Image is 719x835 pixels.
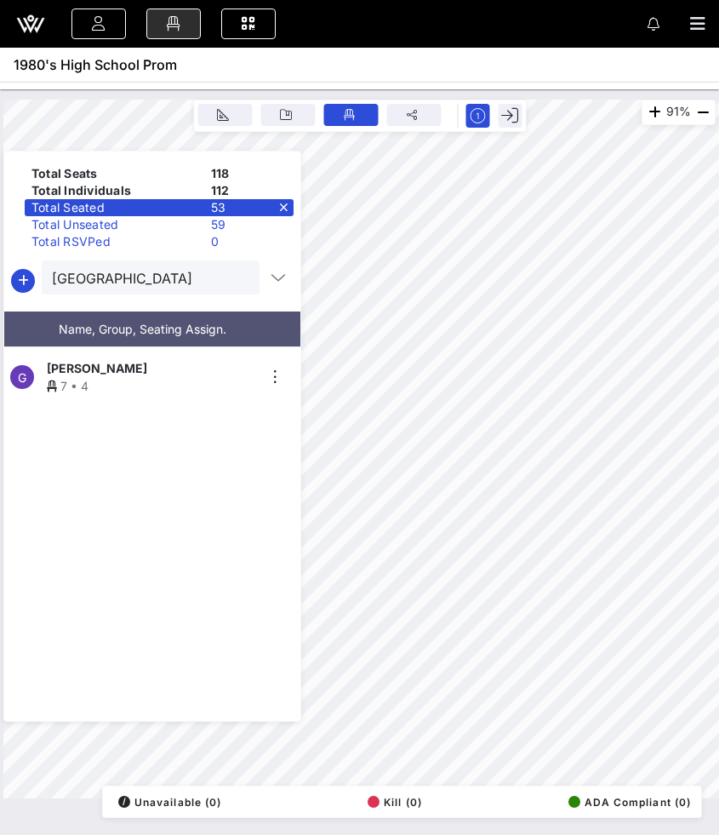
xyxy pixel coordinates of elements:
[204,233,294,250] div: 0
[362,790,422,814] button: Kill (0)
[25,216,204,233] div: Total Unseated
[25,165,204,182] div: Total Seats
[204,165,294,182] div: 118
[118,796,130,808] div: /
[14,54,177,75] span: 1980's High School Prom
[25,233,204,250] div: Total RSVPed
[204,199,294,216] div: 53
[368,796,422,809] span: Kill (0)
[642,100,716,125] div: 91%
[59,322,226,336] span: Name, Group, Seating Assign.
[204,182,294,199] div: 112
[47,359,147,377] span: [PERSON_NAME]
[25,182,204,199] div: Total Individuals
[563,790,691,814] button: ADA Compliant (0)
[25,199,204,216] div: Total Seated
[118,796,221,809] span: Unavailable (0)
[204,216,294,233] div: 59
[568,796,691,809] span: ADA Compliant (0)
[18,370,26,385] span: G
[47,377,256,395] div: 7 • 4
[113,790,221,814] button: /Unavailable (0)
